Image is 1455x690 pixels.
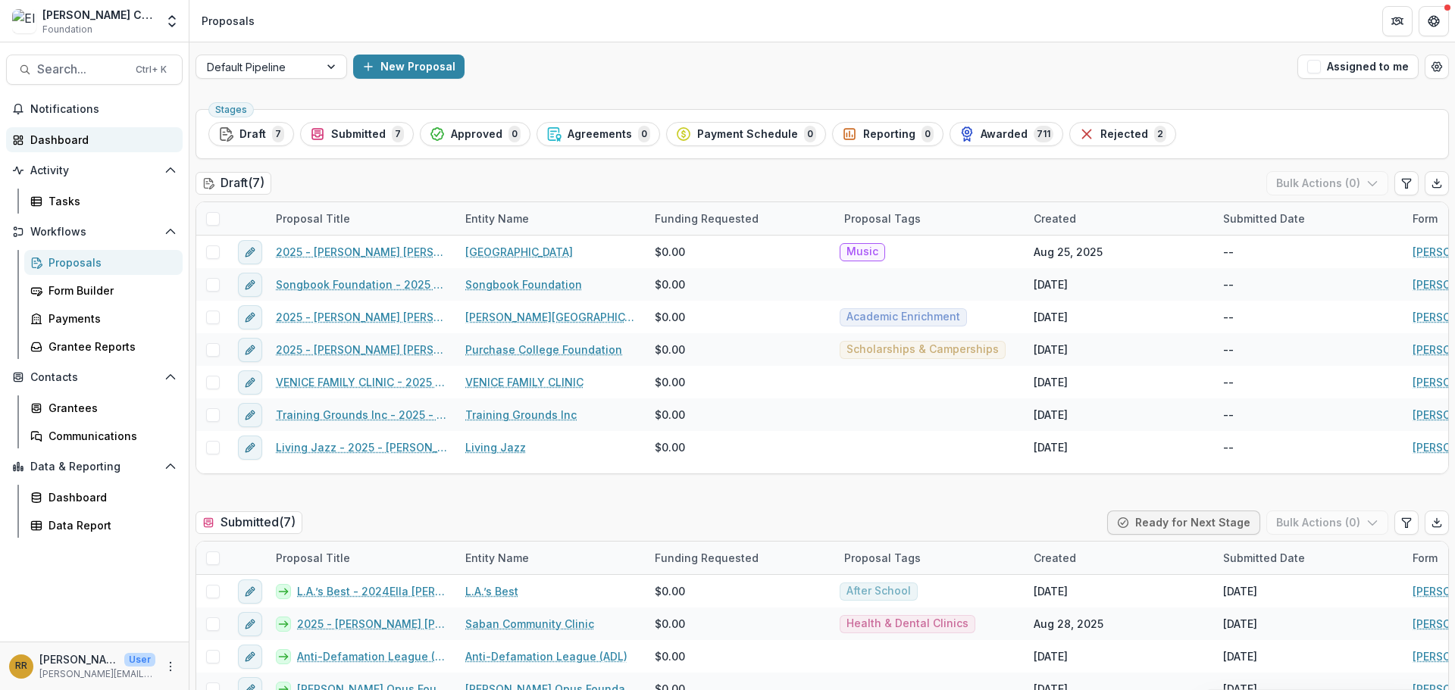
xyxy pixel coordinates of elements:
div: [DATE] [1034,276,1068,292]
button: Edit table settings [1394,171,1419,195]
a: Grantee Reports [24,334,183,359]
a: Saban Community Clinic [465,616,594,632]
button: Partners [1382,6,1413,36]
div: Created [1025,550,1085,566]
a: Anti-Defamation League (ADL) - 2025 - [PERSON_NAME] [PERSON_NAME] Form [297,648,447,664]
button: edit [238,645,262,669]
button: Agreements0 [537,122,660,146]
div: Ctrl + K [133,61,170,78]
div: Created [1025,202,1214,235]
button: edit [238,273,262,297]
a: Songbook Foundation - 2025 - [PERSON_NAME] [PERSON_NAME] Form [276,276,447,292]
button: edit [238,338,262,362]
div: Proposal Tags [835,542,1025,574]
h2: Draft ( 7 ) [196,172,271,194]
div: -- [1223,342,1234,357]
span: Submitted [331,128,386,141]
span: $0.00 [655,309,685,325]
a: 2025 - [PERSON_NAME] [PERSON_NAME] Form [276,309,447,325]
span: 0 [921,126,934,142]
div: Proposal Tags [835,550,930,566]
a: Payments [24,306,183,331]
div: Proposal Tags [835,202,1025,235]
button: Open Activity [6,158,183,183]
div: Funding Requested [646,550,768,566]
a: 2025 - [PERSON_NAME] [PERSON_NAME] Form [297,616,447,632]
div: [DATE] [1223,616,1257,632]
div: [DATE] [1034,439,1068,455]
div: [DATE] [1034,583,1068,599]
span: $0.00 [655,439,685,455]
span: Awarded [981,128,1028,141]
div: Proposal Title [267,542,456,574]
span: Workflows [30,226,158,239]
div: [PERSON_NAME] Charitable Foundation [42,7,155,23]
button: Open Contacts [6,365,183,389]
span: Data & Reporting [30,461,158,473]
div: [DATE] [1223,648,1257,664]
a: [PERSON_NAME][GEOGRAPHIC_DATA] Inc [465,309,637,325]
button: New Proposal [353,55,465,79]
div: -- [1223,244,1234,260]
button: edit [238,305,262,329]
a: VENICE FAMILY CLINIC [465,374,584,390]
div: Entity Name [456,550,538,566]
a: [GEOGRAPHIC_DATA] [465,244,573,260]
span: $0.00 [655,648,685,664]
span: $0.00 [655,244,685,260]
div: -- [1223,374,1234,390]
span: Payment Schedule [697,128,798,141]
div: Form [1403,211,1447,226]
a: Proposals [24,250,183,275]
button: edit [238,579,262,604]
div: [DATE] [1034,309,1068,325]
a: Form Builder [24,278,183,303]
div: Submitted Date [1214,202,1403,235]
div: [DATE] [1034,407,1068,423]
button: Assigned to me [1297,55,1419,79]
a: Purchase College Foundation [465,342,622,357]
div: Entity Name [456,211,538,226]
div: Submitted Date [1214,211,1314,226]
button: Bulk Actions (0) [1266,171,1388,195]
a: Tasks [24,189,183,214]
span: Approved [451,128,502,141]
span: Reporting [863,128,915,141]
span: Notifications [30,103,177,116]
a: VENICE FAMILY CLINIC - 2025 - [PERSON_NAME] [PERSON_NAME] Form [276,374,447,390]
span: $0.00 [655,583,685,599]
div: [DATE] [1034,342,1068,357]
button: Awarded711 [950,122,1063,146]
div: Grantees [48,400,171,416]
a: Training Grounds Inc [465,407,577,423]
div: -- [1223,407,1234,423]
a: Data Report [24,513,183,538]
button: edit [238,612,262,636]
a: 2025 - [PERSON_NAME] [PERSON_NAME] Form [276,244,447,260]
div: -- [1223,309,1234,325]
div: Funding Requested [646,211,768,226]
h2: Submitted ( 7 ) [196,511,302,533]
p: [PERSON_NAME][EMAIL_ADDRESS][DOMAIN_NAME] [39,667,155,681]
div: Funding Requested [646,542,835,574]
div: Data Report [48,517,171,533]
span: Agreements [568,128,632,141]
div: Entity Name [456,542,646,574]
div: Created [1025,211,1085,226]
div: Funding Requested [646,202,835,235]
span: Activity [30,164,158,177]
div: Proposals [202,13,255,29]
div: Created [1025,542,1214,574]
a: 2025 - [PERSON_NAME] [PERSON_NAME] Form [276,342,447,357]
button: More [161,657,180,676]
button: Export table data [1425,510,1449,535]
button: Submitted7 [300,122,414,146]
div: Submitted Date [1214,542,1403,574]
button: Export table data [1425,171,1449,195]
a: L.A.’s Best [465,583,518,599]
button: edit [238,436,262,460]
span: $0.00 [655,276,685,292]
div: Entity Name [456,202,646,235]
